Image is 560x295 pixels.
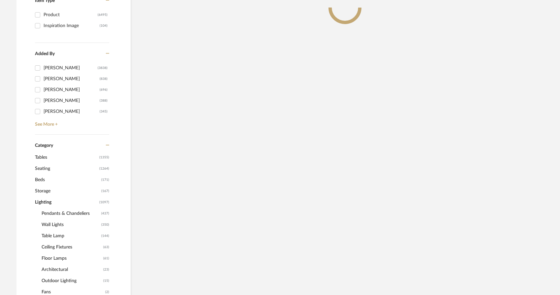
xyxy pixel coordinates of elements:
[44,84,100,95] div: [PERSON_NAME]
[35,152,98,163] span: Tables
[35,143,53,148] span: Category
[101,208,109,219] span: (437)
[44,10,98,20] div: Product
[103,264,109,275] span: (23)
[35,51,55,56] span: Added By
[101,186,109,196] span: (167)
[101,231,109,241] span: (144)
[35,163,98,174] span: Seating
[42,275,102,286] span: Outdoor Lighting
[101,175,109,185] span: (171)
[42,208,100,219] span: Pendants & Chandeliers
[33,117,109,127] a: See More +
[42,264,102,275] span: Architectural
[35,197,98,208] span: Lighting
[99,197,109,208] span: (1097)
[35,185,100,197] span: Storage
[44,95,100,106] div: [PERSON_NAME]
[103,276,109,286] span: (15)
[100,106,108,117] div: (345)
[100,74,108,84] div: (838)
[44,106,100,117] div: [PERSON_NAME]
[98,63,108,73] div: (3838)
[103,242,109,252] span: (63)
[44,63,98,73] div: [PERSON_NAME]
[100,95,108,106] div: (388)
[42,230,100,242] span: Table Lamp
[99,163,109,174] span: (1264)
[42,219,100,230] span: Wall Lights
[35,174,100,185] span: Beds
[42,242,102,253] span: Ceiling Fixtures
[98,10,108,20] div: (6495)
[100,20,108,31] div: (104)
[103,253,109,264] span: (61)
[101,219,109,230] span: (350)
[100,84,108,95] div: (696)
[42,253,102,264] span: Floor Lamps
[99,152,109,163] span: (1355)
[44,20,100,31] div: Inspiration Image
[44,74,100,84] div: [PERSON_NAME]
